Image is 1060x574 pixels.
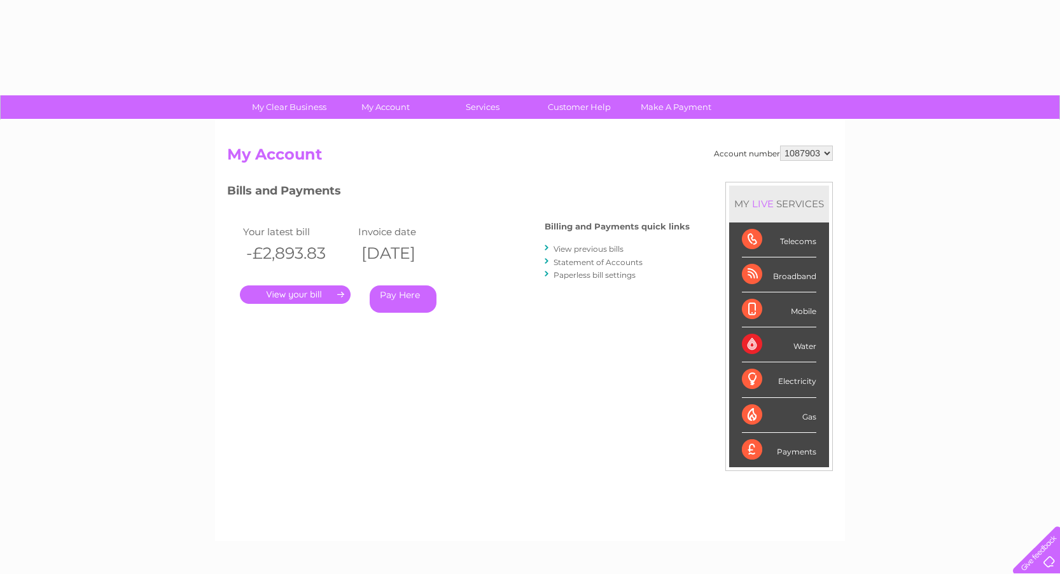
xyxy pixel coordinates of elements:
[742,433,816,467] div: Payments
[742,257,816,292] div: Broadband
[370,285,436,313] a: Pay Here
[527,95,632,119] a: Customer Help
[430,95,535,119] a: Services
[742,222,816,257] div: Telecoms
[545,222,690,231] h4: Billing and Payments quick links
[554,257,643,267] a: Statement of Accounts
[240,223,355,240] td: Your latest bill
[227,182,690,204] h3: Bills and Payments
[742,292,816,327] div: Mobile
[742,398,816,433] div: Gas
[624,95,729,119] a: Make A Payment
[355,223,470,240] td: Invoice date
[554,270,636,280] a: Paperless bill settings
[240,285,351,304] a: .
[742,362,816,397] div: Electricity
[554,244,624,254] a: View previous bills
[237,95,342,119] a: My Clear Business
[240,240,355,266] th: -£2,893.83
[714,146,833,161] div: Account number
[333,95,438,119] a: My Account
[355,240,470,266] th: [DATE]
[227,146,833,170] h2: My Account
[742,327,816,362] div: Water
[729,186,829,222] div: MY SERVICES
[750,198,776,210] div: LIVE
